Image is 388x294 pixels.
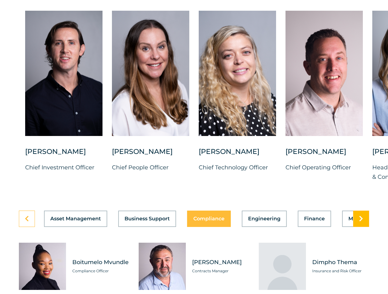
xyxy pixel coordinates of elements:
span: [PERSON_NAME] [192,258,249,266]
span: Contracts Manager [192,268,249,274]
p: Chief People Officer [112,163,189,172]
p: Chief Technology Officer [199,163,276,172]
span: Dimpho Thema [312,258,369,266]
span: Engineering [248,216,280,221]
p: Chief Operating Officer [285,163,363,172]
p: Chief Investment Officer [25,163,103,172]
span: Insurance and Risk Officer [312,268,369,274]
span: Business Support [125,216,170,221]
span: Compliance Officer [72,268,129,274]
div: [PERSON_NAME] [25,147,103,163]
div: [PERSON_NAME] [285,147,363,163]
span: Compliance [193,216,224,221]
span: Boitumelo Mvundle [72,258,129,266]
span: Finance [304,216,325,221]
span: Asset Management [50,216,101,221]
span: Marketing [348,216,375,221]
div: [PERSON_NAME] [112,147,189,163]
div: [PERSON_NAME] [199,147,276,163]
